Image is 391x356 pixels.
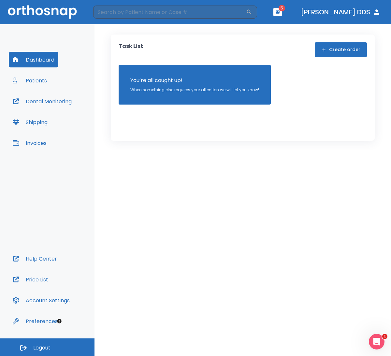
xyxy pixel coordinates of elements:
button: Dashboard [9,52,58,67]
img: Orthosnap [8,5,77,19]
input: Search by Patient Name or Case # [93,6,246,19]
div: Tooltip anchor [56,318,62,324]
span: 5 [279,5,285,11]
button: Preferences [9,313,62,329]
button: Patients [9,73,51,88]
button: Price List [9,272,52,287]
button: [PERSON_NAME] DDS [298,6,383,18]
p: Task List [119,42,143,57]
span: 1 [382,334,387,339]
button: Dental Monitoring [9,93,76,109]
button: Help Center [9,251,61,266]
span: Logout [33,344,51,351]
button: Create order [315,42,367,57]
p: You’re all caught up! [130,77,259,84]
p: When something else requires your attention we will let you know! [130,87,259,93]
iframe: Intercom live chat [369,334,384,349]
button: Invoices [9,135,51,151]
button: Account Settings [9,292,74,308]
button: Shipping [9,114,51,130]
